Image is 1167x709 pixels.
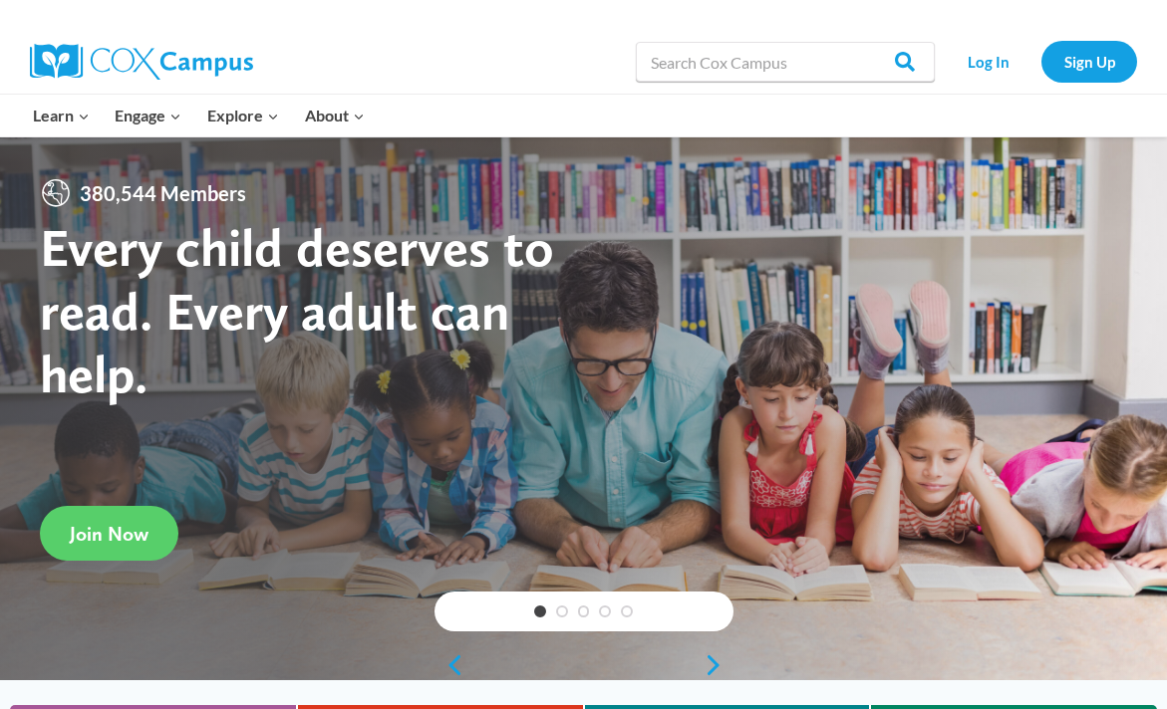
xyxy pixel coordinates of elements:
[578,605,590,617] a: 3
[72,177,254,209] span: 380,544 Members
[207,103,279,128] span: Explore
[40,215,554,405] strong: Every child deserves to read. Every adult can help.
[534,605,546,617] a: 1
[945,41,1137,82] nav: Secondary Navigation
[704,653,733,677] a: next
[1041,41,1137,82] a: Sign Up
[115,103,181,128] span: Engage
[20,95,377,136] nav: Primary Navigation
[636,42,935,82] input: Search Cox Campus
[33,103,90,128] span: Learn
[70,522,148,546] span: Join Now
[556,605,568,617] a: 2
[945,41,1031,82] a: Log In
[305,103,365,128] span: About
[40,506,178,561] a: Join Now
[435,653,464,677] a: previous
[435,645,733,685] div: content slider buttons
[30,44,253,80] img: Cox Campus
[621,605,633,617] a: 5
[599,605,611,617] a: 4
